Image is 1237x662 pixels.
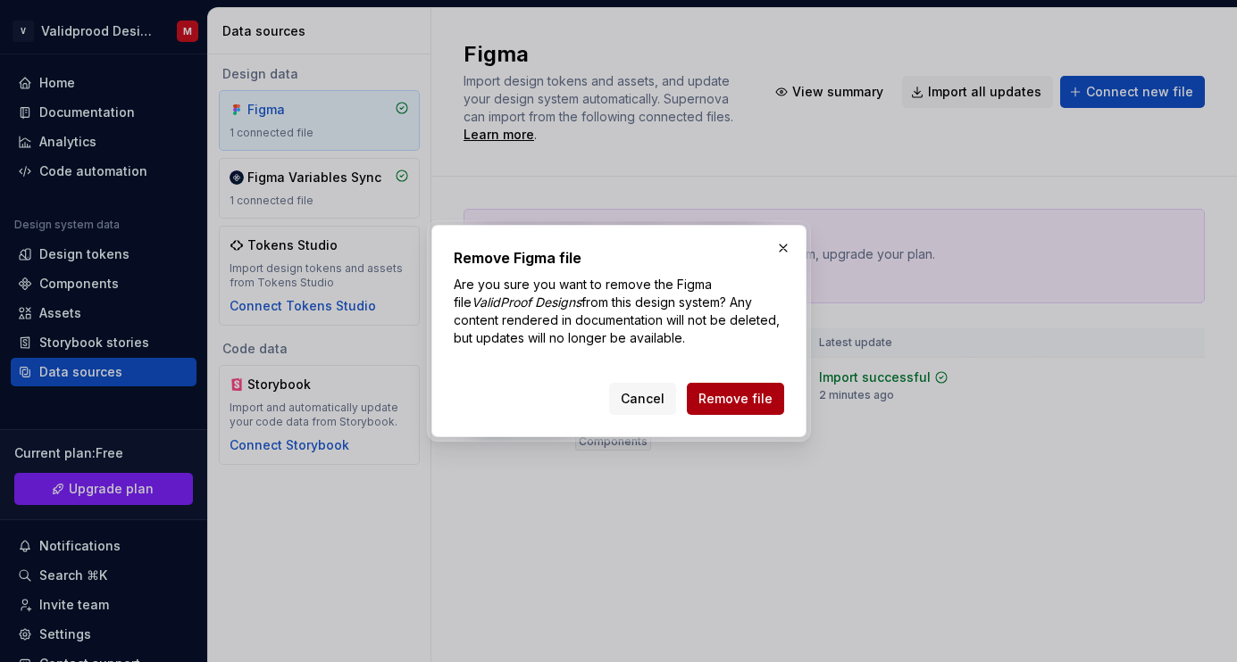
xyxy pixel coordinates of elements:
span: Cancel [621,390,664,408]
p: Are you sure you want to remove the Figma file from this design system? Any content rendered in d... [454,276,784,347]
button: Cancel [609,383,676,415]
h2: Remove Figma file [454,247,784,269]
i: ValidProof Designs [472,294,581,310]
span: Remove file [698,390,773,408]
button: Remove file [687,383,784,415]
